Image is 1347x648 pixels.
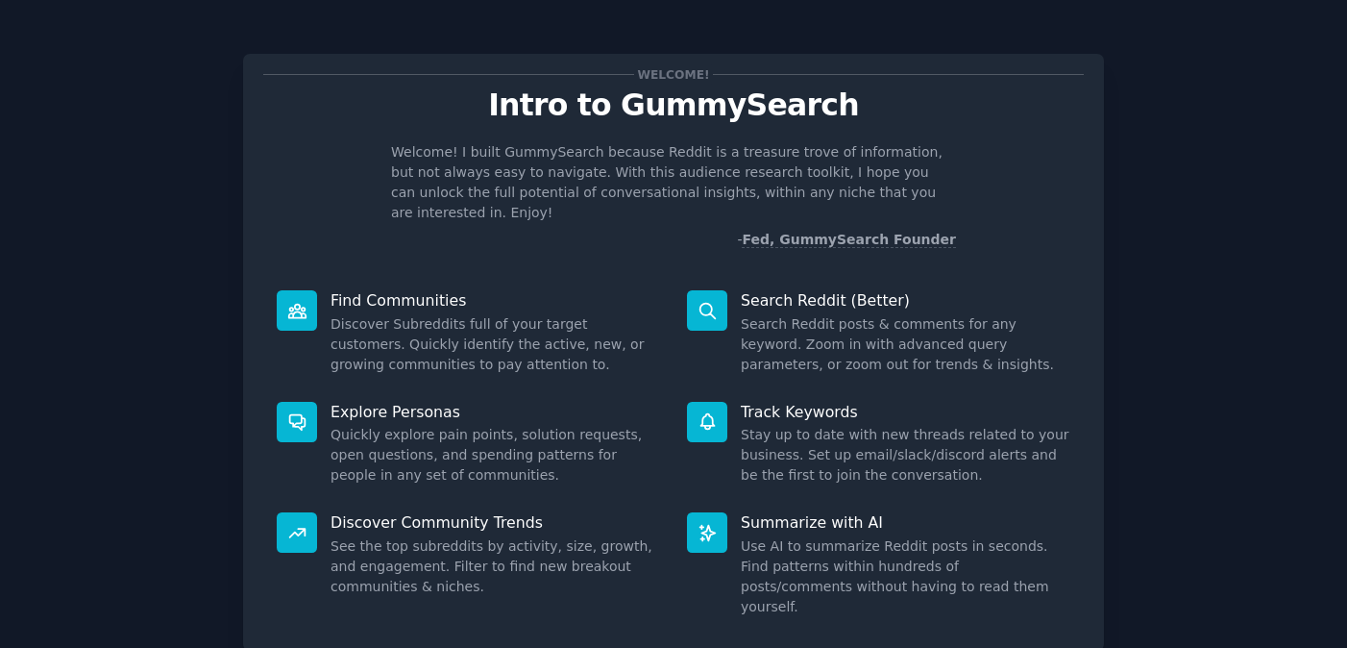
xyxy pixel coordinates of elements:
dd: See the top subreddits by activity, size, growth, and engagement. Filter to find new breakout com... [331,536,660,597]
p: Discover Community Trends [331,512,660,533]
p: Intro to GummySearch [263,88,1084,122]
dd: Stay up to date with new threads related to your business. Set up email/slack/discord alerts and ... [741,425,1070,486]
p: Find Communities [331,290,660,311]
dd: Search Reddit posts & comments for any keyword. Zoom in with advanced query parameters, or zoom o... [741,314,1070,375]
p: Search Reddit (Better) [741,290,1070,311]
p: Welcome! I built GummySearch because Reddit is a treasure trove of information, but not always ea... [391,142,956,223]
p: Explore Personas [331,402,660,422]
span: Welcome! [634,64,713,85]
dd: Discover Subreddits full of your target customers. Quickly identify the active, new, or growing c... [331,314,660,375]
dd: Quickly explore pain points, solution requests, open questions, and spending patterns for people ... [331,425,660,486]
dd: Use AI to summarize Reddit posts in seconds. Find patterns within hundreds of posts/comments with... [741,536,1070,617]
p: Track Keywords [741,402,1070,422]
a: Fed, GummySearch Founder [742,232,956,248]
div: - [737,230,956,250]
p: Summarize with AI [741,512,1070,533]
